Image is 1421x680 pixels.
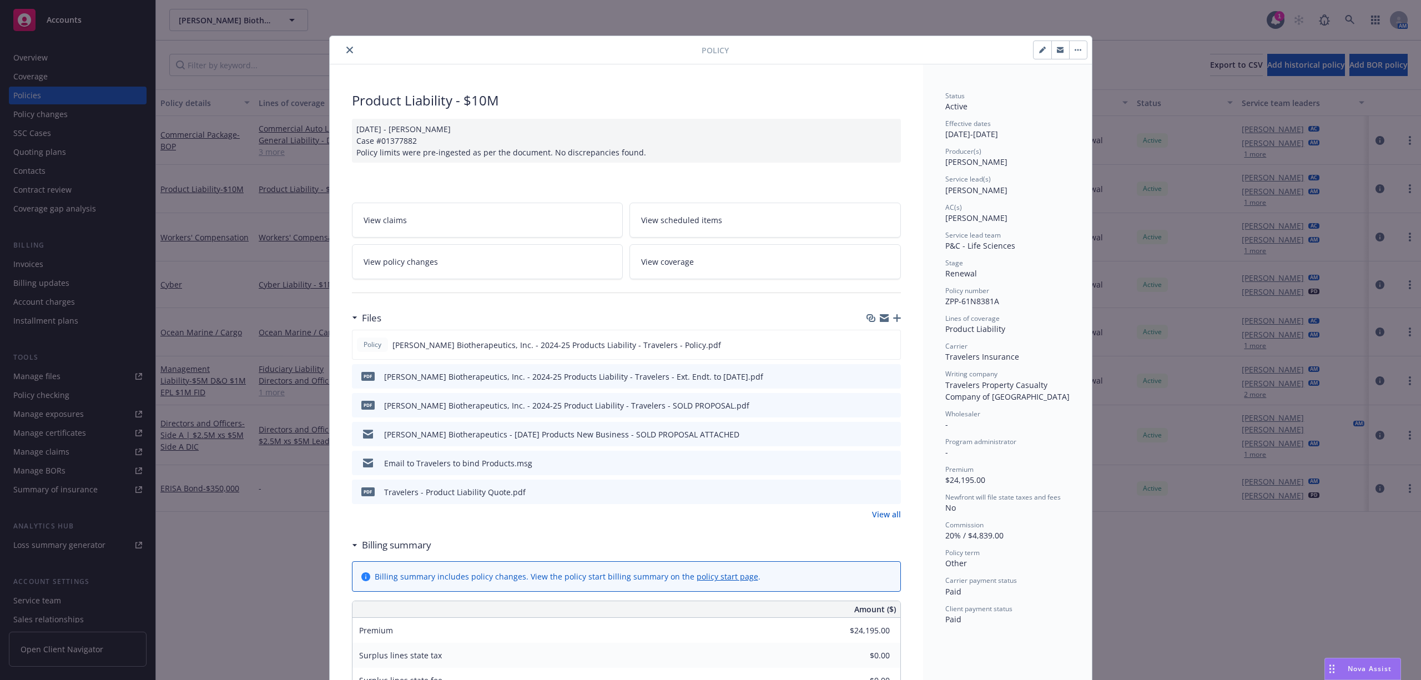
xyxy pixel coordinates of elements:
span: - [945,447,948,457]
span: pdf [361,487,375,496]
span: pdf [361,372,375,380]
span: No [945,502,956,513]
span: Paid [945,614,961,624]
div: [PERSON_NAME] Biotherapeutics - [DATE] Products New Business - SOLD PROPOSAL ATTACHED [384,429,739,440]
input: 0.00 [824,647,896,664]
button: download file [869,371,878,382]
div: Drag to move [1325,658,1339,679]
span: View claims [364,214,407,226]
button: download file [869,457,878,469]
span: Producer(s) [945,147,981,156]
div: [DATE] - [PERSON_NAME] Case #01377882 Policy limits were pre-ingested as per the document. No dis... [352,119,901,163]
span: Service lead(s) [945,174,991,184]
button: download file [868,339,877,351]
a: View policy changes [352,244,623,279]
span: $24,195.00 [945,475,985,485]
span: [PERSON_NAME] [945,213,1007,223]
span: pdf [361,401,375,409]
span: Product Liability [945,324,1005,334]
h3: Files [362,311,381,325]
button: Nova Assist [1324,658,1401,680]
span: Client payment status [945,604,1012,613]
div: Travelers - Product Liability Quote.pdf [384,486,526,498]
div: [PERSON_NAME] Biotherapeutics, Inc. - 2024-25 Product Liability - Travelers - SOLD PROPOSAL.pdf [384,400,749,411]
span: Renewal [945,268,977,279]
div: Email to Travelers to bind Products.msg [384,457,532,469]
span: Policy term [945,548,980,557]
span: Other [945,558,967,568]
button: preview file [886,457,896,469]
span: Premium [945,465,974,474]
button: close [343,43,356,57]
span: Policy number [945,286,989,295]
span: Premium [359,625,393,636]
span: Writing company [945,369,997,379]
div: Billing summary [352,538,431,552]
span: Commission [945,520,984,530]
div: Billing summary includes policy changes. View the policy start billing summary on the . [375,571,760,582]
span: Policy [702,44,729,56]
span: Travelers Insurance [945,351,1019,362]
span: Program administrator [945,437,1016,446]
div: [DATE] - [DATE] [945,119,1070,140]
span: Amount ($) [854,603,896,615]
span: Policy [361,340,384,350]
button: download file [869,486,878,498]
span: P&C - Life Sciences [945,240,1015,251]
div: Files [352,311,381,325]
a: policy start page [697,571,758,582]
span: Travelers Property Casualty Company of [GEOGRAPHIC_DATA] [945,380,1070,402]
input: 0.00 [824,622,896,639]
button: preview file [886,486,896,498]
span: Paid [945,586,961,597]
a: View coverage [629,244,901,279]
span: [PERSON_NAME] [945,185,1007,195]
span: Carrier [945,341,968,351]
button: preview file [886,339,896,351]
span: Effective dates [945,119,991,128]
span: Lines of coverage [945,314,1000,323]
span: ZPP-61N8381A [945,296,999,306]
span: Surplus lines state tax [359,650,442,661]
span: View policy changes [364,256,438,268]
span: Active [945,101,968,112]
span: View scheduled items [641,214,722,226]
div: Product Liability - $10M [352,91,901,110]
span: Newfront will file state taxes and fees [945,492,1061,502]
h3: Billing summary [362,538,431,552]
span: [PERSON_NAME] [945,157,1007,167]
button: preview file [886,400,896,411]
span: Stage [945,258,963,268]
button: preview file [886,371,896,382]
button: download file [869,429,878,440]
span: [PERSON_NAME] Biotherapeutics, Inc. - 2024-25 Products Liability - Travelers - Policy.pdf [392,339,721,351]
span: - [945,419,948,430]
button: download file [869,400,878,411]
button: preview file [886,429,896,440]
span: AC(s) [945,203,962,212]
span: Status [945,91,965,100]
span: View coverage [641,256,694,268]
a: View all [872,508,901,520]
span: Nova Assist [1348,664,1392,673]
div: [PERSON_NAME] Biotherapeutics, Inc. - 2024-25 Products Liability - Travelers - Ext. Endt. to [DAT... [384,371,763,382]
span: Carrier payment status [945,576,1017,585]
a: View claims [352,203,623,238]
span: 20% / $4,839.00 [945,530,1004,541]
a: View scheduled items [629,203,901,238]
span: Service lead team [945,230,1001,240]
span: Wholesaler [945,409,980,419]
